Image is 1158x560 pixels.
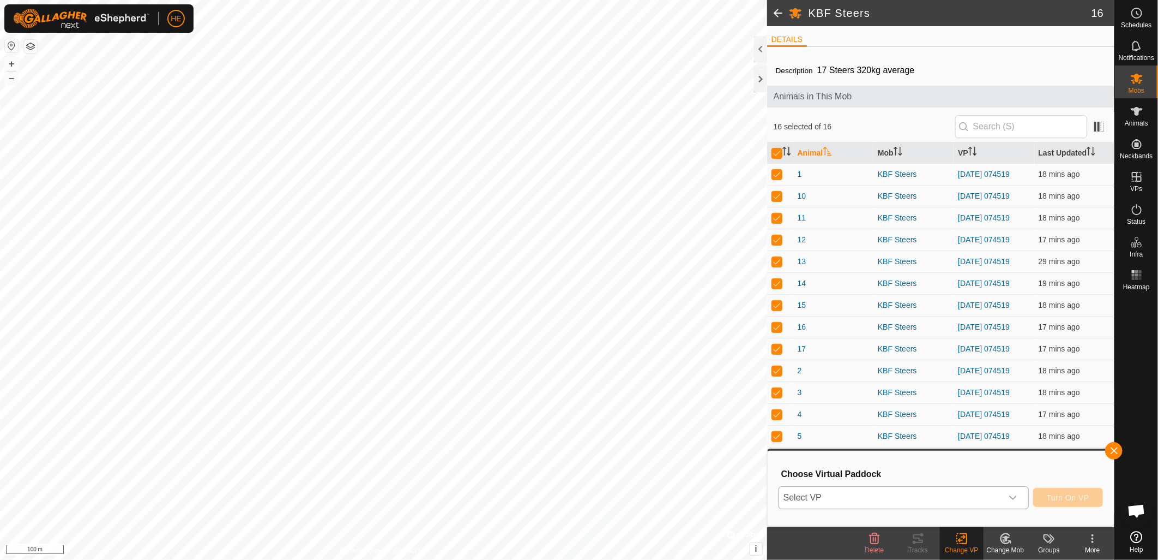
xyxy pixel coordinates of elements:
[878,409,949,420] div: KBF Steers
[1034,142,1114,164] th: Last Updated
[878,256,949,267] div: KBF Steers
[873,142,954,164] th: Mob
[798,300,806,311] span: 15
[340,546,381,556] a: Privacy Policy
[750,543,762,555] button: i
[958,170,1010,178] a: [DATE] 074519
[5,57,18,70] button: +
[1039,235,1080,244] span: 26 Sept 2025, 7:54 am
[5,39,18,52] button: Reset Map
[958,301,1010,309] a: [DATE] 074519
[1127,218,1145,225] span: Status
[1120,153,1153,159] span: Neckbands
[1039,410,1080,419] span: 26 Sept 2025, 7:54 am
[793,142,873,164] th: Animal
[958,344,1010,353] a: [DATE] 074519
[1039,301,1080,309] span: 26 Sept 2025, 7:53 am
[1047,493,1089,502] span: Turn On VP
[958,388,1010,397] a: [DATE] 074519
[1033,488,1103,507] button: Turn On VP
[1027,545,1071,555] div: Groups
[798,190,806,202] span: 10
[958,366,1010,375] a: [DATE] 074519
[798,212,806,224] span: 11
[809,7,1091,20] h2: KBF Steers
[1039,388,1080,397] span: 26 Sept 2025, 7:53 am
[798,278,806,289] span: 14
[1130,546,1143,553] span: Help
[394,546,426,556] a: Contact Us
[1087,148,1095,157] p-sorticon: Activate to sort
[1039,213,1080,222] span: 26 Sept 2025, 7:53 am
[781,469,1103,479] h3: Choose Virtual Paddock
[894,148,902,157] p-sorticon: Activate to sort
[958,410,1010,419] a: [DATE] 074519
[774,90,1108,103] span: Animals in This Mob
[896,545,940,555] div: Tracks
[171,13,181,25] span: HE
[798,409,802,420] span: 4
[958,257,1010,266] a: [DATE] 074519
[1129,87,1144,94] span: Mobs
[878,278,949,289] div: KBF Steers
[1071,545,1114,555] div: More
[798,387,802,398] span: 3
[798,169,802,180] span: 1
[5,72,18,85] button: –
[878,212,949,224] div: KBF Steers
[878,190,949,202] div: KBF Steers
[878,387,949,398] div: KBF Steers
[1091,5,1103,21] span: 16
[958,235,1010,244] a: [DATE] 074519
[1039,257,1080,266] span: 26 Sept 2025, 7:42 am
[968,148,977,157] p-sorticon: Activate to sort
[958,279,1010,288] a: [DATE] 074519
[24,40,37,53] button: Map Layers
[878,169,949,180] div: KBF Steers
[954,142,1034,164] th: VP
[798,321,806,333] span: 16
[755,544,757,553] span: i
[1115,527,1158,557] a: Help
[1125,120,1148,127] span: Animals
[798,431,802,442] span: 5
[878,234,949,246] div: KBF Steers
[984,545,1027,555] div: Change Mob
[798,365,802,377] span: 2
[1039,279,1080,288] span: 26 Sept 2025, 7:52 am
[13,9,149,28] img: Gallagher Logo
[958,192,1010,200] a: [DATE] 074519
[1121,22,1151,28] span: Schedules
[798,343,806,355] span: 17
[776,67,813,75] label: Description
[767,34,807,47] li: DETAILS
[1002,487,1024,509] div: dropdown trigger
[1123,284,1150,290] span: Heatmap
[1039,323,1080,331] span: 26 Sept 2025, 7:54 am
[1130,251,1143,258] span: Infra
[878,343,949,355] div: KBF Steers
[779,487,1002,509] span: Select VP
[958,323,1010,331] a: [DATE] 074519
[1119,55,1154,61] span: Notifications
[782,148,791,157] p-sorticon: Activate to sort
[823,148,832,157] p-sorticon: Activate to sort
[878,321,949,333] div: KBF Steers
[798,256,806,267] span: 13
[865,546,884,554] span: Delete
[1039,366,1080,375] span: 26 Sept 2025, 7:53 am
[955,115,1087,138] input: Search (S)
[878,300,949,311] div: KBF Steers
[774,121,955,133] span: 16 selected of 16
[1039,344,1080,353] span: 26 Sept 2025, 7:54 am
[958,213,1010,222] a: [DATE] 074519
[958,432,1010,440] a: [DATE] 074519
[1039,192,1080,200] span: 26 Sept 2025, 7:54 am
[813,61,919,79] span: 17 Steers 320kg average
[940,545,984,555] div: Change VP
[1130,186,1142,192] span: VPs
[878,431,949,442] div: KBF Steers
[1039,432,1080,440] span: 26 Sept 2025, 7:53 am
[1120,495,1153,527] div: Open chat
[798,234,806,246] span: 12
